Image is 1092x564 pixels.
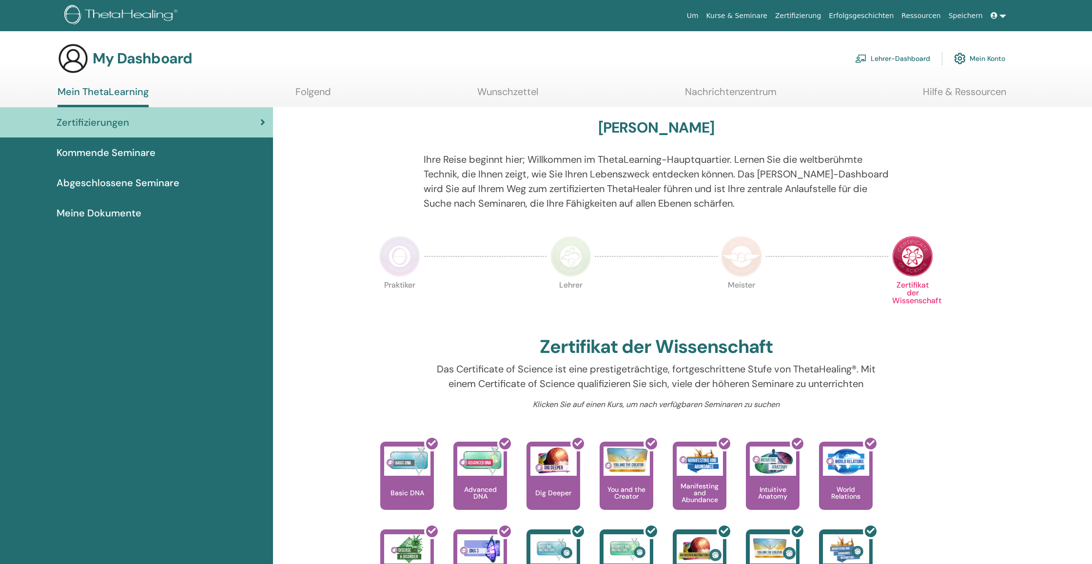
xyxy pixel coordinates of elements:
[58,43,89,74] img: generic-user-icon.jpg
[598,119,715,136] h3: [PERSON_NAME]
[457,534,504,564] img: DNA 3
[477,86,538,105] a: Wunschzettel
[550,236,591,277] img: Instructor
[57,145,156,160] span: Kommende Seminare
[379,281,420,322] p: Praktiker
[379,236,420,277] img: Practitioner
[771,7,825,25] a: Zertifizierung
[530,534,577,564] img: Basic DNA Instructors
[530,447,577,476] img: Dig Deeper
[604,447,650,473] img: You and the Creator
[892,281,933,322] p: Zertifikat der Wissenschaft
[923,86,1006,105] a: Hilfe & Ressourcen
[453,442,507,529] a: Advanced DNA Advanced DNA
[57,175,179,190] span: Abgeschlossene Seminare
[424,362,889,391] p: Das Certificate of Science ist eine prestigeträchtige, fortgeschrittene Stufe von ThetaHealing®. ...
[424,152,889,211] p: Ihre Reise beginnt hier; Willkommen im ThetaLearning-Hauptquartier. Lernen Sie die weltberühmte T...
[746,442,799,529] a: Intuitive Anatomy Intuitive Anatomy
[673,442,726,529] a: Manifesting and Abundance Manifesting and Abundance
[823,447,869,476] img: World Relations
[819,486,873,500] p: World Relations
[855,48,930,69] a: Lehrer-Dashboard
[721,281,762,322] p: Meister
[540,336,773,358] h2: Zertifikat der Wissenschaft
[702,7,771,25] a: Kurse & Seminare
[526,442,580,529] a: Dig Deeper Dig Deeper
[457,447,504,476] img: Advanced DNA
[750,534,796,564] img: You and the Creator Instructors
[384,534,430,564] img: Disease and Disorder
[721,236,762,277] img: Master
[295,86,331,105] a: Folgend
[550,281,591,322] p: Lehrer
[750,447,796,476] img: Intuitive Anatomy
[380,442,434,529] a: Basic DNA Basic DNA
[600,442,653,529] a: You and the Creator You and the Creator
[823,534,869,564] img: Manifesting and Abundance Instructors
[954,48,1005,69] a: Mein Konto
[683,7,702,25] a: Um
[673,483,726,503] p: Manifesting and Abundance
[855,54,867,63] img: chalkboard-teacher.svg
[58,86,149,107] a: Mein ThetaLearning
[424,399,889,410] p: Klicken Sie auf einen Kurs, um nach verfügbaren Seminaren zu suchen
[819,442,873,529] a: World Relations World Relations
[384,447,430,476] img: Basic DNA
[954,50,966,67] img: cog.svg
[685,86,777,105] a: Nachrichtenzentrum
[945,7,987,25] a: Speichern
[93,50,192,67] h3: My Dashboard
[453,486,507,500] p: Advanced DNA
[677,534,723,564] img: Dig Deeper Instructors
[825,7,897,25] a: Erfolgsgeschichten
[892,236,933,277] img: Certificate of Science
[600,486,653,500] p: You and the Creator
[57,115,129,130] span: Zertifizierungen
[57,206,141,220] span: Meine Dokumente
[897,7,944,25] a: Ressourcen
[64,5,181,27] img: logo.png
[746,486,799,500] p: Intuitive Anatomy
[531,489,575,496] p: Dig Deeper
[604,534,650,564] img: Advanced DNA Instructors
[677,447,723,476] img: Manifesting and Abundance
